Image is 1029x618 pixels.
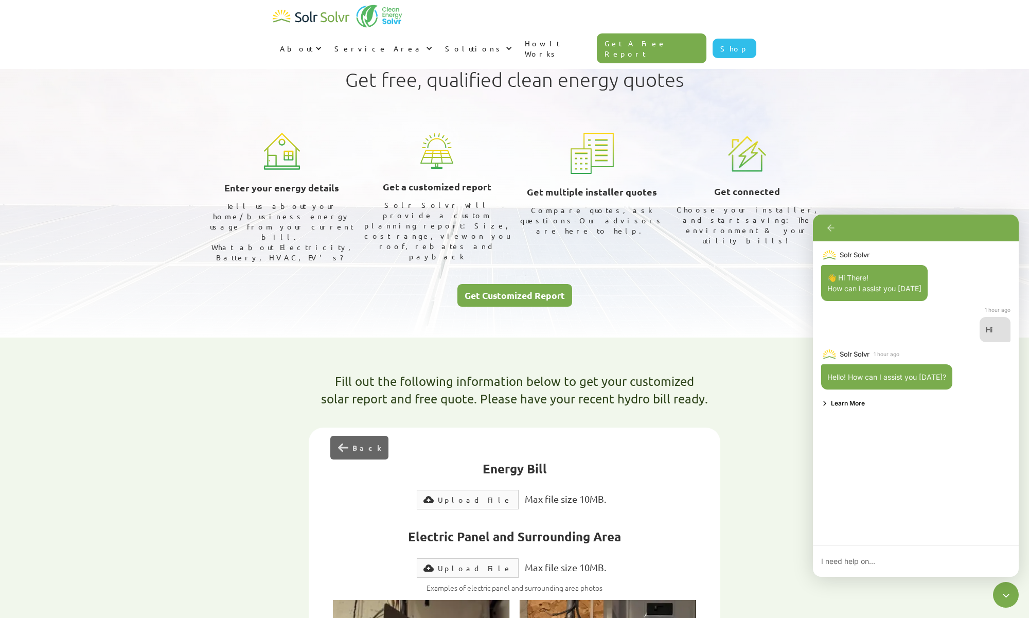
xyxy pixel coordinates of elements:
div: Back [352,443,381,453]
img: 1702586718.png [821,346,838,362]
h3: Get connected [714,184,780,199]
h3: Get a customized report [383,179,491,195]
h2: Examples of electric panel and surrounding area photos [333,583,696,593]
a: Shop [713,39,756,58]
div: Upload File [438,495,512,505]
label: Upload File [417,558,519,578]
button: Close chatbot widget [993,582,1019,608]
label: Upload File [417,490,519,509]
h1: Get free, qualified clean energy quotes [345,68,684,91]
div: Learn More [831,398,865,409]
div: Max file size 10MB. [519,489,612,509]
div: About [273,33,327,64]
p: Hello! How can I assist you [DATE]? [827,372,946,382]
div: Chatbot is open [813,215,1019,577]
div: Solutions [438,33,518,64]
div: Compare quotes, ask questions-Our advisors are here to help. [519,205,666,236]
div: Solr Solvr will provide a custom planning report: Size, cost range, view on you roof, rebates and... [364,200,511,261]
img: 1702586718.png [821,246,838,263]
a: Get Customized Report [457,284,572,307]
a: How It Works [518,28,597,69]
h3: Enter your energy details [224,180,339,196]
div: previous slide [330,436,388,460]
div: Solr Solvr [840,349,870,359]
div: Max file size 10MB. [519,558,612,577]
div: Service Area [334,43,423,54]
a: Get A Free Report [597,33,707,63]
div: Upload File [438,563,512,573]
div: Get Customized Report [465,291,565,300]
div: Choose your installer, and start saving: The environment & your utility bills! [674,204,821,245]
h3: Get multiple installer quotes [527,184,657,200]
p: 👋 Hi There! How can i assist you [DATE] [827,272,921,294]
p: Hi [986,324,1004,335]
div: About [280,43,313,54]
h2: Energy Bill [333,460,696,478]
div: 1 hour ago [874,349,899,359]
h2: Electric Panel and Surrounding Area [333,528,696,545]
div: Service Area [327,33,438,64]
h1: Fill out the following information below to get your customized solar report and free quote. Plea... [321,373,708,407]
div: Solutions [445,43,503,54]
div: Tell us about your home/business energy usage from your current bill. What about Electricity, Bat... [208,201,356,262]
div: Solr Solvr [840,250,870,260]
div: 1 hour ago [985,305,1010,315]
